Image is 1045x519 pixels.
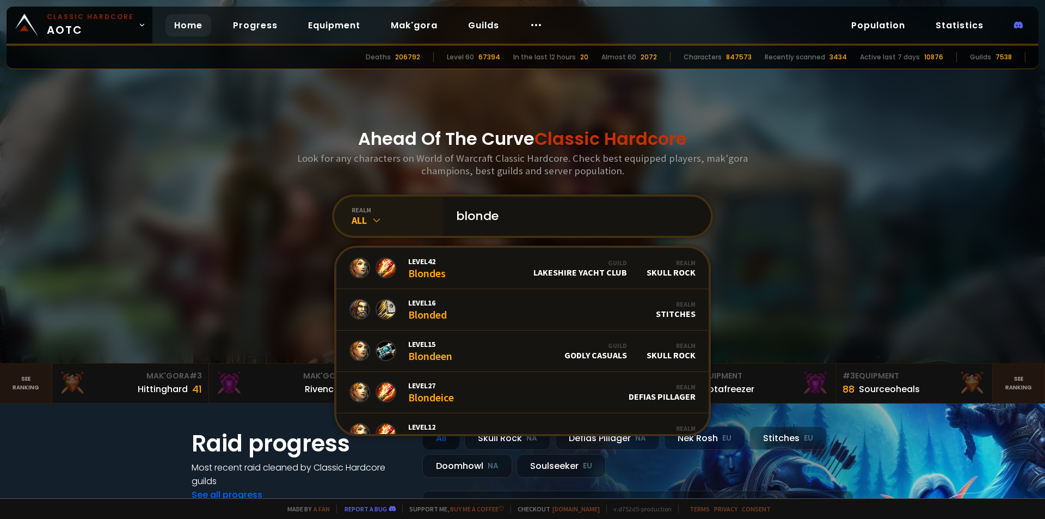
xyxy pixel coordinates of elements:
h4: Most recent raid cleaned by Classic Hardcore guilds [192,461,409,488]
div: Blondes [408,257,446,280]
div: Characters [684,52,722,62]
a: [DOMAIN_NAME] [552,505,600,513]
h1: Ahead Of The Curve [358,126,687,152]
a: Buy me a coffee [450,505,504,513]
div: Almost 60 [601,52,636,62]
div: Realm [656,300,696,308]
div: 7538 [995,52,1012,62]
div: Skull Rock [464,426,551,450]
h1: Raid progress [192,426,409,461]
a: Classic HardcoreAOTC [7,7,152,44]
div: 206792 [395,52,420,62]
small: NA [488,461,499,472]
div: Hittinghard [138,382,188,396]
div: Realm [647,259,696,267]
div: Realm [629,424,696,432]
div: 20 [580,52,588,62]
div: 2072 [641,52,657,62]
div: Recently scanned [765,52,825,62]
div: Mak'Gora [59,370,202,382]
a: Report a bug [345,505,387,513]
a: Mak'Gora#2Rivench100 [209,364,366,403]
div: Blondeen [408,339,452,363]
div: Godly Casuals [564,341,627,361]
a: Level16BlondedRealmStitches [336,289,709,331]
div: Defias Pillager [555,426,660,450]
div: 10876 [924,52,943,62]
div: Defias Pillager [629,424,696,443]
span: Level 27 [408,381,454,390]
a: Level12BlondebunsRealmDefias Pillager [336,413,709,455]
span: # 3 [189,370,202,381]
a: Consent [742,505,771,513]
a: a fan [313,505,330,513]
h3: Look for any characters on World of Warcraft Classic Hardcore. Check best equipped players, mak'g... [293,152,752,177]
a: Privacy [714,505,737,513]
a: Seeranking [993,364,1045,403]
div: 41 [192,382,202,396]
a: #2Equipment88Notafreezer [679,364,836,403]
a: Home [165,14,211,36]
div: Equipment [686,370,829,382]
div: Realm [629,383,696,391]
div: 847573 [726,52,752,62]
span: Support me, [402,505,504,513]
span: Checkout [511,505,600,513]
a: See all progress [192,489,262,501]
div: 88 [843,382,855,396]
div: Guild [533,259,627,267]
a: Mak'Gora#3Hittinghard41 [52,364,209,403]
small: NA [526,433,537,444]
span: Level 15 [408,339,452,349]
a: Level27BlondeiceRealmDefias Pillager [336,372,709,413]
div: Skull Rock [647,259,696,278]
span: Level 42 [408,257,446,266]
span: Level 12 [408,422,464,432]
div: 3434 [829,52,847,62]
div: Realm [647,341,696,350]
div: 67394 [478,52,500,62]
div: Blondeice [408,381,454,404]
div: Sourceoheals [859,382,920,396]
div: Mak'Gora [216,370,359,382]
span: # 3 [843,370,855,381]
div: Guild [564,341,627,350]
div: Deaths [366,52,391,62]
div: realm [352,206,443,214]
a: Level15BlondeenGuildGodly CasualsRealmSkull Rock [336,331,709,372]
a: Statistics [927,14,992,36]
small: EU [722,433,731,444]
div: Nek'Rosh [664,426,745,450]
a: Terms [690,505,710,513]
div: Rivench [305,382,339,396]
div: Lakeshire Yacht Club [533,259,627,278]
div: Active last 7 days [860,52,920,62]
div: Blonded [408,298,447,321]
div: Level 60 [447,52,474,62]
small: Classic Hardcore [47,12,134,22]
a: Equipment [299,14,369,36]
div: Notafreezer [702,382,754,396]
div: Soulseeker [517,454,606,478]
a: #3Equipment88Sourceoheals [836,364,993,403]
div: Stitches [656,300,696,319]
a: Progress [224,14,286,36]
span: AOTC [47,12,134,38]
a: Level42BlondesGuildLakeshire Yacht ClubRealmSkull Rock [336,248,709,289]
div: Guilds [970,52,991,62]
div: All [422,426,460,450]
div: All [352,214,443,227]
div: Blondebuns [408,422,464,445]
div: Defias Pillager [629,383,696,402]
span: Level 16 [408,298,447,308]
input: Search a character... [450,197,698,236]
span: v. d752d5 - production [606,505,672,513]
span: Made by [281,505,330,513]
small: EU [583,461,592,472]
span: Classic Hardcore [534,126,687,151]
a: Mak'gora [382,14,446,36]
div: Doomhowl [422,454,512,478]
small: NA [635,433,646,444]
small: EU [804,433,813,444]
div: Equipment [843,370,986,382]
